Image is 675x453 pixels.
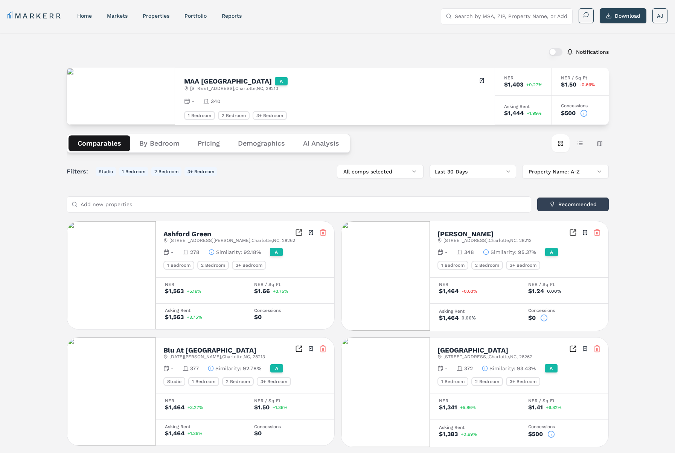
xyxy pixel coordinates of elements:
[295,229,303,236] a: Inspect Comparables
[222,377,254,386] div: 2 Bedroom
[253,111,287,120] div: 3+ Bedroom
[151,167,181,176] button: 2 Bedroom
[537,198,609,211] button: Recommended
[561,110,576,116] div: $500
[119,167,148,176] button: 1 Bedroom
[257,377,291,386] div: 3+ Bedroom
[163,347,256,354] h2: Blu At [GEOGRAPHIC_DATA]
[184,167,217,176] button: 3+ Bedroom
[547,289,561,293] span: 0.00%
[294,135,348,151] button: AI Analysis
[163,231,211,237] h2: Ashford Green
[462,316,476,320] span: 0.00%
[165,404,184,410] div: $1,464
[491,248,517,256] span: Similarity :
[439,315,459,321] div: $1,464
[439,288,459,294] div: $1,464
[190,365,199,372] span: 377
[169,237,295,243] span: [STREET_ADDRESS][PERSON_NAME] , Charlotte , NC , 28262
[445,365,448,372] span: -
[528,398,599,403] div: NER / Sq Ft
[528,424,599,429] div: Concessions
[504,76,542,80] div: NER
[229,135,294,151] button: Demographics
[254,398,325,403] div: NER / Sq Ft
[188,377,219,386] div: 1 Bedroom
[218,111,250,120] div: 2 Bedroom
[270,364,283,372] div: A
[187,405,203,410] span: +3.27%
[437,231,494,237] h2: [PERSON_NAME]
[528,282,599,287] div: NER / Sq Ft
[77,13,92,19] a: home
[254,430,262,436] div: $0
[222,13,242,19] a: reports
[526,82,542,87] span: +0.27%
[184,111,215,120] div: 1 Bedroom
[439,404,457,410] div: $1,341
[67,167,93,176] span: Filters:
[216,248,242,256] span: Similarity :
[455,9,568,24] input: Search by MSA, ZIP, Property Name, or Address
[165,398,236,403] div: NER
[437,261,468,270] div: 1 Bedroom
[561,103,600,108] div: Concessions
[107,13,128,19] a: markets
[439,282,510,287] div: NER
[130,135,189,151] button: By Bedroom
[244,248,261,256] span: 92.18%
[528,404,543,410] div: $1.41
[184,13,207,19] a: Portfolio
[192,97,194,105] span: -
[464,248,474,256] span: 348
[69,135,130,151] button: Comparables
[437,377,468,386] div: 1 Bedroom
[471,377,503,386] div: 2 Bedroom
[254,288,270,294] div: $1.66
[439,309,510,313] div: Asking Rent
[273,405,288,410] span: +1.35%
[143,13,169,19] a: properties
[165,430,184,436] div: $1,464
[657,12,663,20] span: AJ
[527,111,542,116] span: +1.99%
[528,288,544,294] div: $1.24
[254,424,325,429] div: Concessions
[169,354,265,360] span: [DATE][PERSON_NAME] , Charlotte , NC , 28213
[197,261,229,270] div: 2 Bedroom
[546,405,562,410] span: +6.82%
[273,289,288,293] span: +3.75%
[517,365,536,372] span: 93.43%
[443,354,532,360] span: [STREET_ADDRESS] , Charlotte , NC , 28262
[506,261,540,270] div: 3+ Bedroom
[8,11,62,21] a: MARKERR
[187,315,202,319] span: +3.75%
[165,308,236,313] div: Asking Rent
[545,248,558,256] div: A
[561,76,600,80] div: NER / Sq Ft
[576,49,609,55] label: Notifications
[96,167,116,176] button: Studio
[215,365,241,372] span: Similarity :
[190,248,200,256] span: 278
[569,229,577,236] a: Inspect Comparables
[165,282,236,287] div: NER
[254,314,262,320] div: $0
[232,261,266,270] div: 3+ Bedroom
[171,248,174,256] span: -
[504,82,523,88] div: $1,403
[184,78,272,85] h2: MAA [GEOGRAPHIC_DATA]
[504,104,542,109] div: Asking Rent
[337,165,424,178] button: All comps selected
[504,110,524,116] div: $1,444
[254,308,325,313] div: Concessions
[522,165,609,178] button: Property Name: A-Z
[445,248,448,256] span: -
[569,345,577,353] a: Inspect Comparables
[489,365,515,372] span: Similarity :
[254,404,270,410] div: $1.50
[561,82,576,88] div: $1.50
[295,345,303,353] a: Inspect Comparables
[439,425,510,430] div: Asking Rent
[187,289,201,293] span: +5.16%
